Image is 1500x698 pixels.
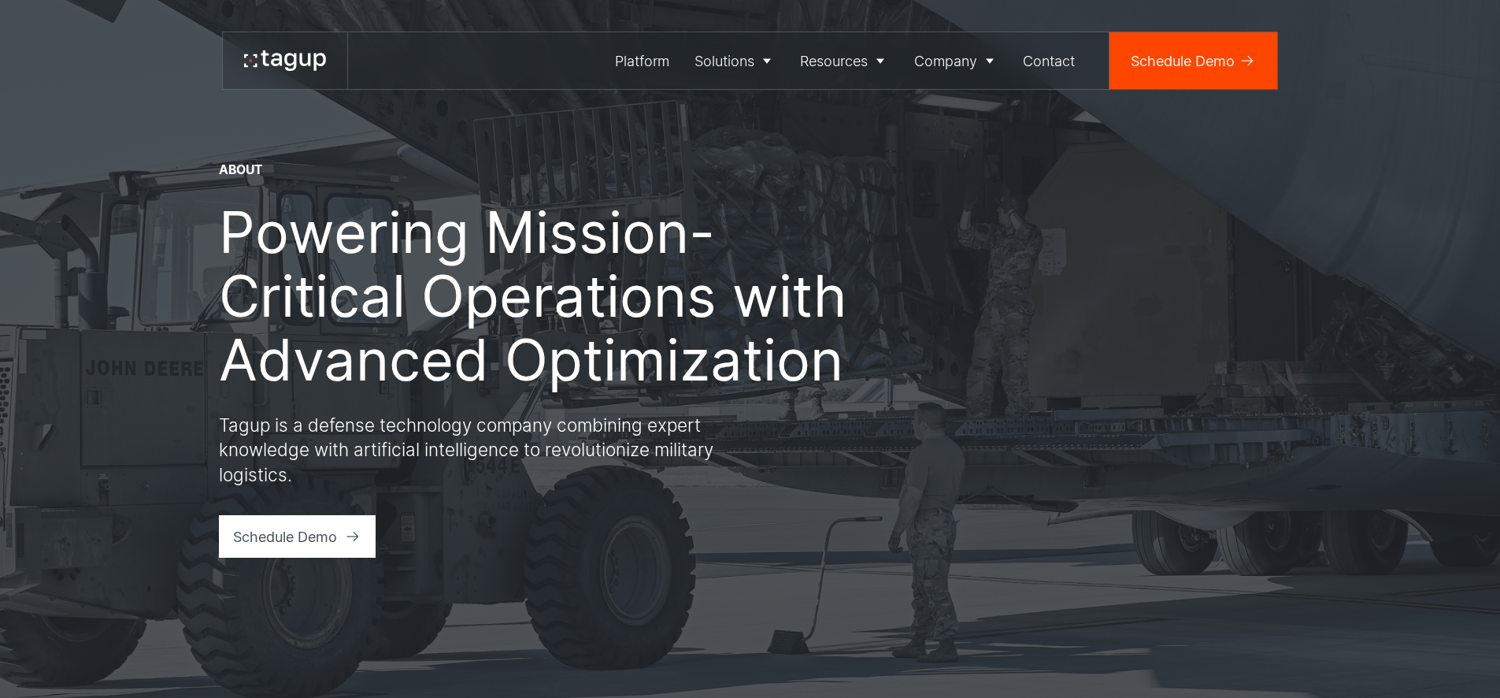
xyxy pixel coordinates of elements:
[1131,50,1235,72] div: Schedule Demo
[1023,50,1075,72] div: Contact
[694,50,754,72] div: Solutions
[1011,32,1088,89] a: Contact
[682,32,788,89] a: Solutions
[914,50,977,72] div: Company
[902,32,1011,89] a: Company
[233,526,337,548] div: Schedule Demo
[1109,32,1277,89] a: Schedule Demo
[788,32,902,89] a: Resources
[219,413,786,488] p: Tagup is a defense technology company combining expert knowledge with artificial intelligence to ...
[800,50,868,72] div: Resources
[219,515,376,558] a: Schedule Demo
[615,50,669,72] div: Platform
[219,162,263,179] div: About
[219,200,880,392] h1: Powering Mission-Critical Operations with Advanced Optimization
[603,32,683,89] a: Platform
